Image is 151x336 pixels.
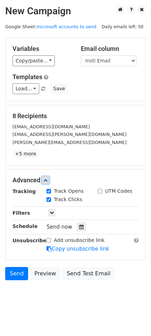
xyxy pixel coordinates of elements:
small: Google Sheet: [5,24,97,29]
a: Send [5,267,28,280]
h5: Email column [81,45,139,53]
a: +5 more [12,150,39,158]
strong: Unsubscribe [12,238,47,243]
a: microsoft accounts to send [36,24,97,29]
strong: Schedule [12,223,37,229]
h5: Variables [12,45,70,53]
label: UTM Codes [105,188,132,195]
span: Send now [47,224,72,230]
a: Daily emails left: 50 [99,24,146,29]
a: Copy/paste... [12,55,55,66]
h2: New Campaign [5,5,146,17]
a: Preview [30,267,60,280]
small: [PERSON_NAME][EMAIL_ADDRESS][DOMAIN_NAME] [12,140,127,145]
strong: Filters [12,210,30,216]
a: Templates [12,73,42,81]
h5: 8 Recipients [12,112,139,120]
small: [EMAIL_ADDRESS][DOMAIN_NAME] [12,124,90,129]
span: Daily emails left: 50 [99,23,146,31]
strong: Tracking [12,189,36,194]
h5: Advanced [12,176,139,184]
small: [EMAIL_ADDRESS][PERSON_NAME][DOMAIN_NAME] [12,132,127,137]
label: Track Clicks [54,196,82,203]
a: Send Test Email [62,267,115,280]
label: Track Opens [54,188,84,195]
label: Add unsubscribe link [54,237,104,244]
iframe: Chat Widget [116,303,151,336]
button: Save [50,83,68,94]
a: Load... [12,83,39,94]
a: Copy unsubscribe link [47,246,109,252]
